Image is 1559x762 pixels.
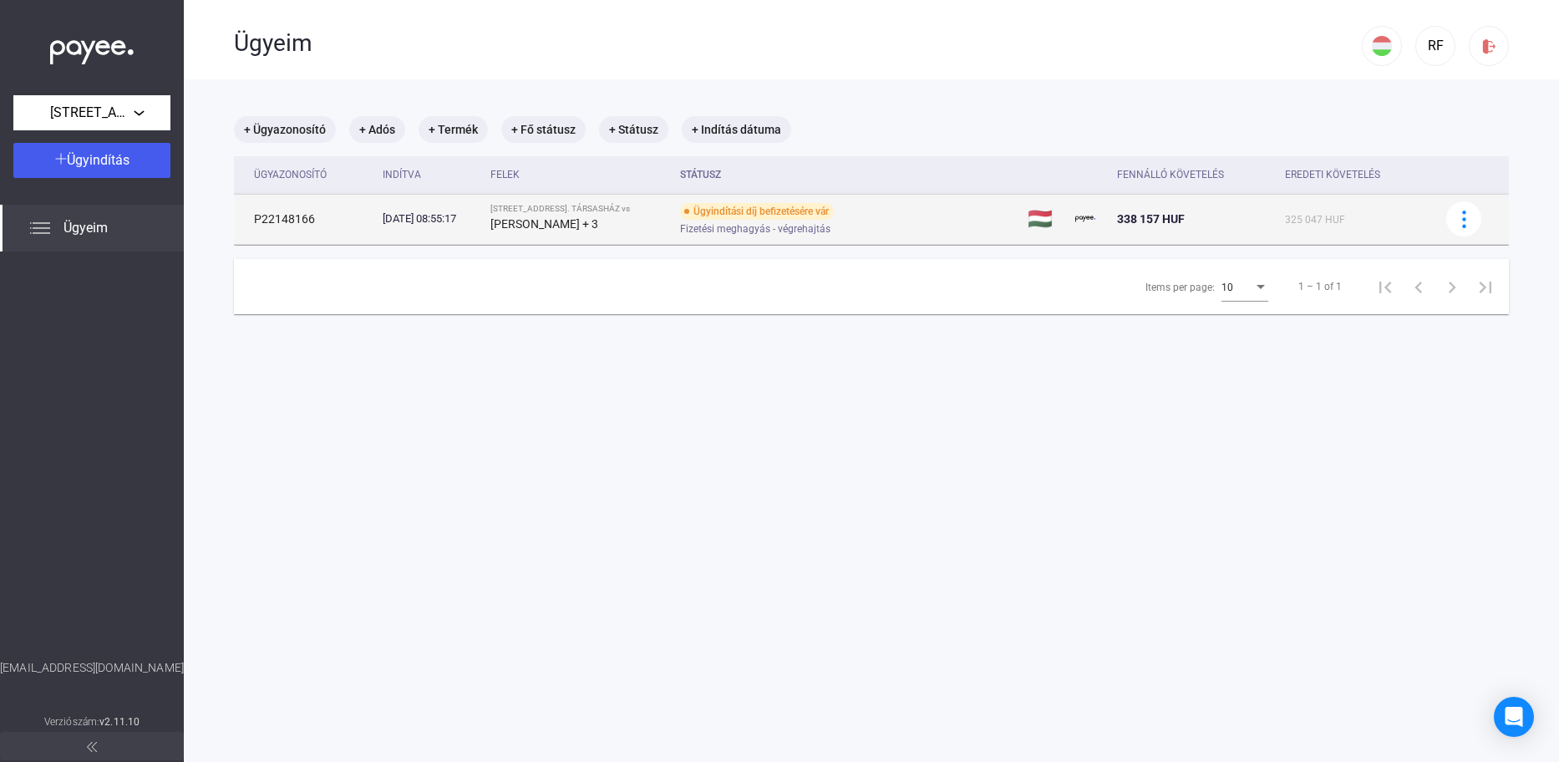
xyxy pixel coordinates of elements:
div: Open Intercom Messenger [1494,697,1534,737]
button: Previous page [1402,270,1435,303]
div: Ügyindítási díj befizetésére vár [680,203,834,220]
div: Indítva [383,165,421,185]
mat-select: Items per page: [1221,277,1268,297]
td: 🇭🇺 [1021,194,1069,244]
div: Ügyeim [234,29,1362,58]
div: Fennálló követelés [1117,165,1272,185]
div: Felek [490,165,667,185]
button: Last page [1469,270,1502,303]
button: HU [1362,26,1402,66]
span: Ügyindítás [67,152,129,168]
div: [DATE] 08:55:17 [383,211,477,227]
button: Ügyindítás [13,143,170,178]
div: Eredeti követelés [1285,165,1380,185]
td: P22148166 [234,194,376,244]
span: Ügyeim [63,218,108,238]
div: RF [1421,36,1450,56]
div: Eredeti követelés [1285,165,1425,185]
img: logout-red [1480,38,1498,55]
button: Next page [1435,270,1469,303]
img: more-blue [1455,211,1473,228]
th: Státusz [673,156,1021,194]
img: payee-logo [1075,209,1095,229]
div: Items per page: [1145,277,1215,297]
mat-chip: + Fő státusz [501,116,586,143]
strong: [PERSON_NAME] + 3 [490,217,598,231]
span: 338 157 HUF [1117,212,1185,226]
div: Felek [490,165,520,185]
mat-chip: + Termék [419,116,488,143]
span: 10 [1221,282,1233,293]
img: HU [1372,36,1392,56]
div: Ügyazonosító [254,165,327,185]
button: more-blue [1446,201,1481,236]
mat-chip: + Ügyazonosító [234,116,336,143]
img: arrow-double-left-grey.svg [87,742,97,752]
button: RF [1415,26,1455,66]
button: First page [1369,270,1402,303]
img: plus-white.svg [55,153,67,165]
div: Ügyazonosító [254,165,369,185]
mat-chip: + Adós [349,116,405,143]
div: [STREET_ADDRESS]. TÁRSASHÁZ vs [490,204,667,214]
img: list.svg [30,218,50,238]
strong: v2.11.10 [99,716,140,728]
span: 325 047 HUF [1285,214,1345,226]
span: Fizetési meghagyás - végrehajtás [680,219,830,239]
button: [STREET_ADDRESS]. TÁRSASHÁZ [13,95,170,130]
div: Indítva [383,165,477,185]
span: [STREET_ADDRESS]. TÁRSASHÁZ [50,103,134,123]
mat-chip: + Státusz [599,116,668,143]
mat-chip: + Indítás dátuma [682,116,791,143]
button: logout-red [1469,26,1509,66]
div: Fennálló követelés [1117,165,1224,185]
div: 1 – 1 of 1 [1298,277,1342,297]
img: white-payee-white-dot.svg [50,31,134,65]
